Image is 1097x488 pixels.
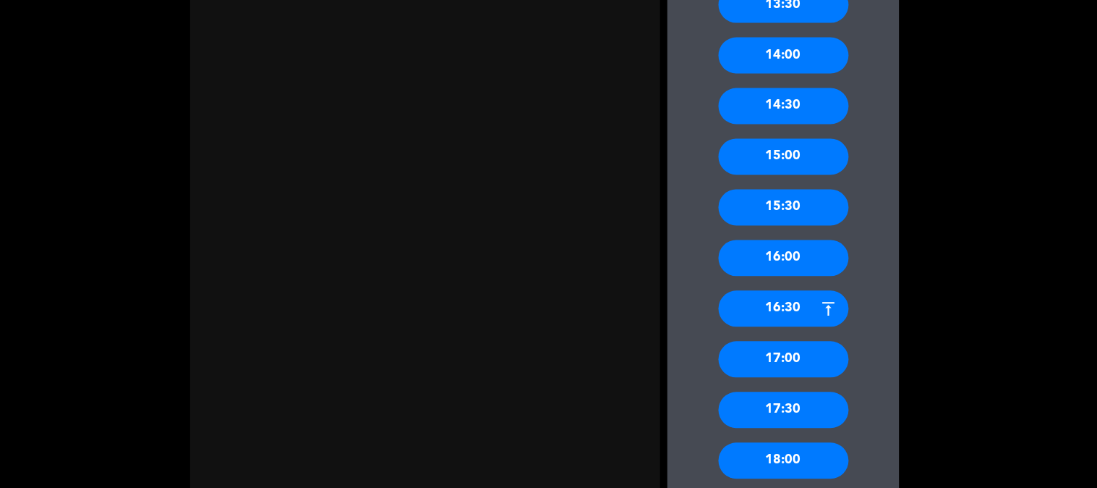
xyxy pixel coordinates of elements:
[719,139,849,175] div: 15:00
[719,190,849,226] div: 15:30
[719,443,849,479] div: 18:00
[719,38,849,74] div: 14:00
[719,342,849,378] div: 17:00
[719,392,849,429] div: 17:30
[719,240,849,277] div: 16:00
[719,88,849,125] div: 14:30
[719,291,849,327] div: 16:30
